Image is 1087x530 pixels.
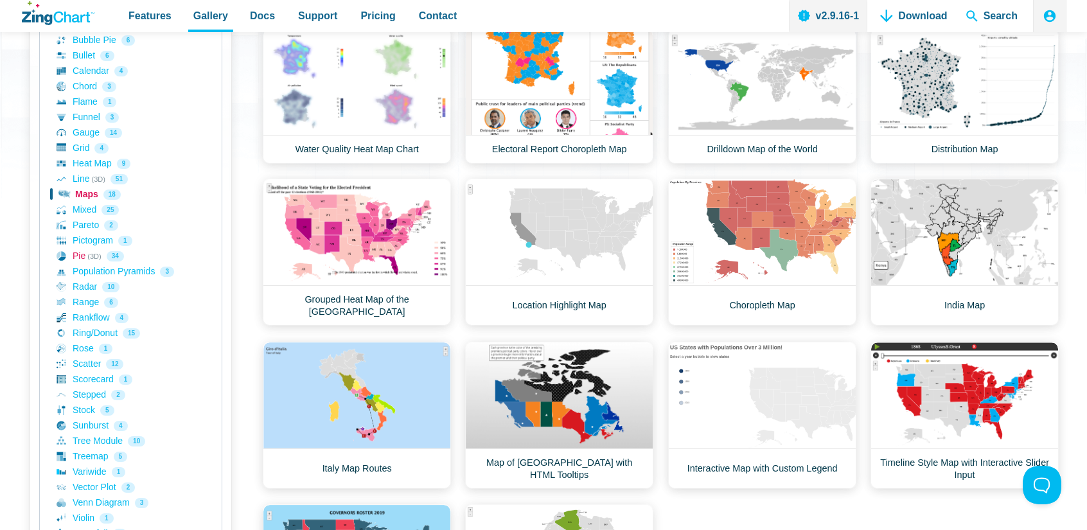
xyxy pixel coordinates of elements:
a: India Map [870,179,1059,326]
a: Interactive Map with Custom Legend [668,342,856,489]
a: ZingChart Logo. Click to return to the homepage [22,1,94,25]
a: Location Highlight Map [465,179,653,326]
a: Distribution Map [870,28,1059,164]
iframe: Toggle Customer Support [1023,466,1061,504]
span: Gallery [193,7,228,24]
span: Features [128,7,172,24]
span: Support [298,7,337,24]
a: Drilldown Map of the World [668,28,856,164]
a: Timeline Style Map with Interactive Slider Input [870,342,1059,489]
a: Choropleth Map [668,179,856,326]
span: Contact [419,7,457,24]
a: Grouped Heat Map of the [GEOGRAPHIC_DATA] [263,179,451,326]
a: Water Quality Heat Map Chart [263,28,451,164]
span: Pricing [360,7,395,24]
a: Italy Map Routes [263,342,451,489]
span: Docs [250,7,275,24]
a: Map of [GEOGRAPHIC_DATA] with HTML Tooltips [465,342,653,489]
a: Electoral Report Choropleth Map [465,28,653,164]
